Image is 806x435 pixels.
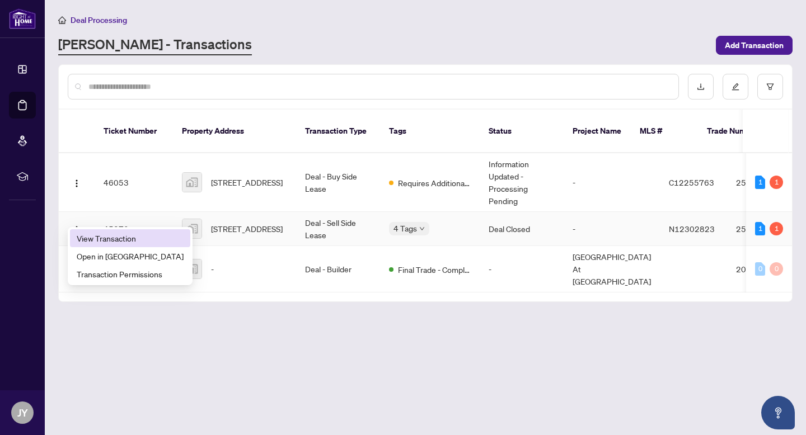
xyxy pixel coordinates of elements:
[77,250,184,262] span: Open in [GEOGRAPHIC_DATA]
[766,83,774,91] span: filter
[480,246,564,292] td: -
[480,212,564,246] td: Deal Closed
[564,246,660,292] td: [GEOGRAPHIC_DATA] At [GEOGRAPHIC_DATA]
[296,246,380,292] td: Deal - Builder
[716,36,793,55] button: Add Transaction
[723,74,748,100] button: edit
[770,222,783,235] div: 1
[669,224,715,234] span: N12302823
[727,153,805,212] td: 2511491
[211,263,214,275] span: -
[211,223,283,235] span: [STREET_ADDRESS]
[380,110,480,153] th: Tags
[71,15,127,25] span: Deal Processing
[398,177,471,189] span: Requires Additional Docs
[697,83,705,91] span: download
[17,405,28,420] span: JY
[72,179,81,188] img: Logo
[9,8,36,29] img: logo
[732,83,739,91] span: edit
[77,268,184,280] span: Transaction Permissions
[95,110,173,153] th: Ticket Number
[564,212,660,246] td: -
[727,212,805,246] td: 2511439
[755,222,765,235] div: 1
[698,110,776,153] th: Trade Number
[564,153,660,212] td: -
[480,153,564,212] td: Information Updated - Processing Pending
[58,35,252,55] a: [PERSON_NAME] - Transactions
[669,177,714,187] span: C12255763
[564,110,631,153] th: Project Name
[58,16,66,24] span: home
[182,173,201,192] img: thumbnail-img
[211,176,283,188] span: [STREET_ADDRESS]
[725,36,784,54] span: Add Transaction
[68,220,86,238] button: Logo
[770,176,783,189] div: 1
[398,263,471,276] span: Final Trade - Completed
[77,232,184,244] span: View Transaction
[296,153,380,212] td: Deal - Buy Side Lease
[393,222,417,235] span: 4 Tags
[761,396,795,429] button: Open asap
[757,74,783,100] button: filter
[95,153,173,212] td: 46053
[72,225,81,234] img: Logo
[296,110,380,153] th: Transaction Type
[631,110,698,153] th: MLS #
[770,262,783,276] div: 0
[480,110,564,153] th: Status
[68,173,86,191] button: Logo
[173,110,296,153] th: Property Address
[419,226,425,231] span: down
[755,262,765,276] div: 0
[727,246,805,292] td: 2006508
[182,219,201,238] img: thumbnail-img
[755,176,765,189] div: 1
[688,74,714,100] button: download
[95,212,173,246] td: 45870
[296,212,380,246] td: Deal - Sell Side Lease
